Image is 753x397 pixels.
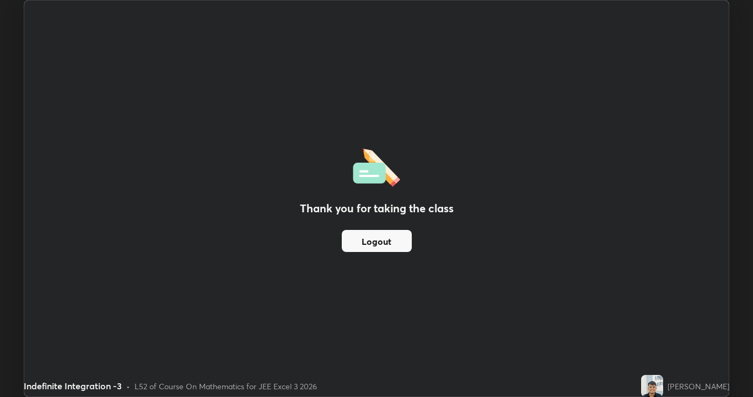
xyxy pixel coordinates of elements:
[300,200,454,217] h2: Thank you for taking the class
[126,380,130,392] div: •
[353,145,400,187] img: offlineFeedback.1438e8b3.svg
[668,380,729,392] div: [PERSON_NAME]
[24,379,122,393] div: Indefinite Integration -3
[641,375,663,397] img: 7db77c1a745348f4aced13ee6fc2ebb3.jpg
[342,230,412,252] button: Logout
[135,380,317,392] div: L52 of Course On Mathematics for JEE Excel 3 2026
